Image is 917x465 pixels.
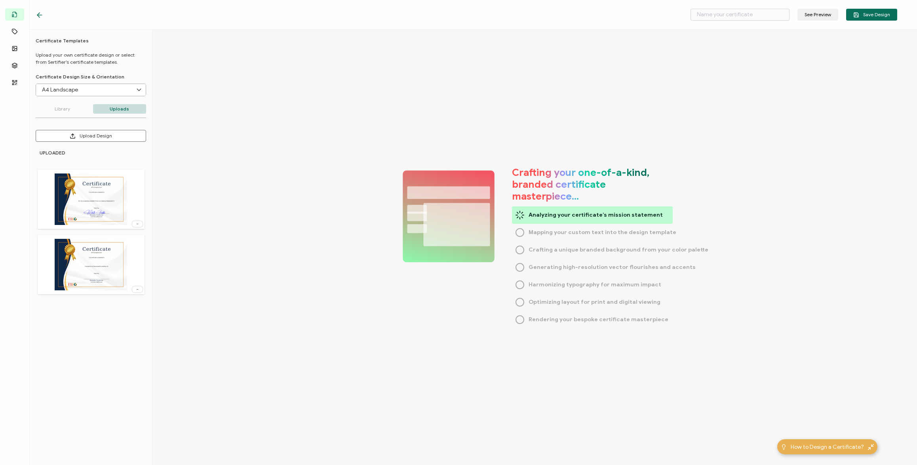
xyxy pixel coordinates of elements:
span: Save Design [853,12,890,18]
button: See Preview [797,9,838,21]
span: Mapping your custom text into the design template [529,227,676,238]
p: Certificate Design Size & Orientation [36,74,146,80]
p: Upload your own certificate design or select from Sertifier’s certificate templates. [36,51,146,66]
span: Harmonizing typography for maximum impact [529,279,661,291]
h6: Certificate Templates [36,38,146,44]
span: Generating high-resolution vector flourishes and accents [529,261,696,273]
span: Crafting a unique branded background from your color palette [529,244,708,256]
span: Rendering your bespoke certificate masterpiece [529,314,668,326]
span: How to Design a Certificate? [791,443,864,451]
img: minimize-icon.svg [868,444,874,450]
iframe: Chat Widget [877,427,917,465]
button: Save Design [846,9,897,21]
h1: Crafting your one-of-a-kind, branded certificate masterpiece… [512,167,670,202]
h6: UPLOADED [40,150,145,156]
img: 52de05e0-ab8a-4cca-9d94-6963d7ba86e5.png [55,173,127,225]
input: Select [36,84,146,96]
span: Analyzing your certificate’s mission statement [529,209,663,221]
span: Optimizing layout for print and digital viewing [529,296,660,308]
p: Library [36,104,89,114]
img: 49713eaf-c1f0-4ec5-9842-031f2a6df326.jpg [55,239,127,290]
button: Upload Design [36,130,146,142]
input: Name your certificate [691,9,790,21]
p: Uploads [93,104,146,114]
